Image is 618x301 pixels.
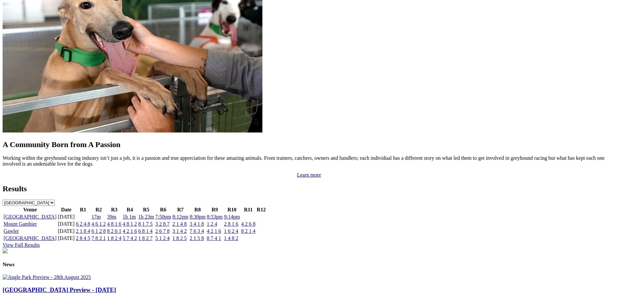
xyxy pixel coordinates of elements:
[4,221,37,227] a: Mount Gambier
[224,207,240,213] th: R10
[92,221,106,227] a: 4 6 1 2
[189,207,206,213] th: R8
[3,155,615,167] p: Working within the greyhound racing industry isn’t just a job, it is a passion and true appreciat...
[207,235,221,241] a: 8 7 4 1
[57,214,75,220] td: [DATE]
[107,228,121,234] a: 8 2 6 1
[123,214,136,219] a: 1h 1m
[190,235,204,241] a: 2 1 5 8
[172,235,187,241] a: 1 8 2 5
[92,228,106,234] a: 6 1 2 8
[3,207,57,213] th: Venue
[207,214,223,219] a: 8:53pm
[3,184,615,193] h2: Results
[297,172,321,178] a: Learn more
[257,207,266,213] th: R12
[76,235,90,241] a: 2 8 4 5
[207,221,217,227] a: 1 2 4
[4,214,57,219] a: [GEOGRAPHIC_DATA]
[241,207,256,213] th: R11
[241,221,256,227] a: 4 2 6 8
[155,221,170,227] a: 3 2 8 7
[3,274,91,280] img: Angle Park Preview - 28th August 2025
[224,235,238,241] a: 1 4 8 2
[138,235,153,241] a: 1 8 2 7
[138,207,154,213] th: R5
[92,214,101,219] a: 17m
[138,221,153,227] a: 8 1 7 5
[3,248,8,253] img: chasers_homepage.jpg
[207,207,223,213] th: R9
[76,207,91,213] th: R1
[107,221,121,227] a: 4 8 1 6
[155,235,170,241] a: 5 1 2 4
[172,207,189,213] th: R7
[172,214,188,219] a: 8:12pm
[207,228,221,234] a: 4 2 1 6
[123,221,137,227] a: 4 8 1 2
[138,214,154,219] a: 1h 23m
[76,221,90,227] a: 6 2 4 8
[76,228,90,234] a: 2 1 8 4
[122,207,137,213] th: R4
[92,235,106,241] a: 7 8 2 1
[155,207,171,213] th: R6
[57,228,75,234] td: [DATE]
[123,235,137,241] a: 5 7 4 2
[3,262,615,268] h4: News
[190,214,206,219] a: 8:30pm
[57,207,75,213] th: Date
[190,221,204,227] a: 3 4 1 8
[155,214,171,219] a: 7:50pm
[3,140,615,149] h2: A Community Born from A Passion
[4,228,19,234] a: Gawler
[224,221,238,227] a: 2 8 1 6
[123,228,137,234] a: 4 2 1 6
[107,207,122,213] th: R3
[172,228,187,234] a: 3 1 4 2
[190,228,204,234] a: 7 6 3 4
[172,221,187,227] a: 2 1 4 8
[155,228,170,234] a: 2 6 7 8
[91,207,106,213] th: R2
[57,221,75,227] td: [DATE]
[3,242,40,248] a: View Full Results
[4,235,57,241] a: [GEOGRAPHIC_DATA]
[241,228,256,234] a: 8 2 1 4
[3,286,116,293] a: [GEOGRAPHIC_DATA] Preview - [DATE]
[224,228,238,234] a: 1 6 2 4
[57,235,75,242] td: [DATE]
[224,214,240,219] a: 9:14pm
[107,235,121,241] a: 1 8 2 4
[107,214,116,219] a: 39m
[138,228,153,234] a: 6 8 1 4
